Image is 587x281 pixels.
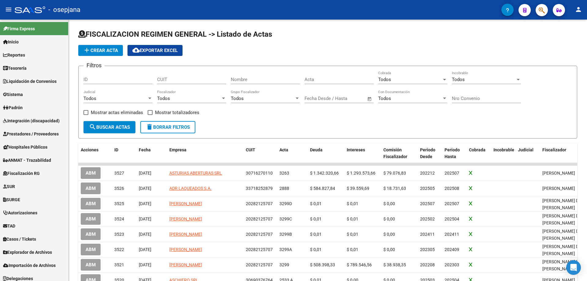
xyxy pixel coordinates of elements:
[86,186,96,191] span: ABM
[335,96,364,101] input: Fecha fin
[86,216,96,222] span: ABM
[114,201,124,206] span: 3525
[310,232,322,237] span: $ 0,01
[420,216,435,221] span: 202502
[3,144,47,150] span: Hospitales Públicos
[3,52,25,58] span: Reportes
[81,244,101,255] button: ABM
[347,262,372,267] span: $ 789.546,56
[279,201,292,206] span: 3299D
[383,171,406,176] span: $ 79.076,83
[445,232,459,237] span: 202411
[518,147,533,152] span: Judicial
[246,201,273,206] span: 20282125707
[3,183,15,190] span: SUR
[366,95,373,102] button: Open calendar
[114,186,124,191] span: 3526
[139,247,151,252] span: [DATE]
[277,143,308,164] datatable-header-cell: Acta
[83,96,96,101] span: Todos
[310,216,322,221] span: $ 0,01
[169,201,202,206] span: [PERSON_NAME]
[3,65,27,72] span: Tesorería
[139,232,151,237] span: [DATE]
[310,262,335,267] span: $ 508.398,33
[132,46,140,54] mat-icon: cloud_download
[493,147,514,152] span: Incobrable
[81,147,98,152] span: Acciones
[442,143,467,164] datatable-header-cell: Período Hasta
[515,143,540,164] datatable-header-cell: Judicial
[136,143,167,164] datatable-header-cell: Fecha
[114,262,124,267] span: 3521
[246,216,273,221] span: 20282125707
[3,157,51,164] span: ANMAT - Trazabilidad
[378,96,391,101] span: Todos
[378,77,391,82] span: Todos
[83,46,90,54] mat-icon: add
[81,213,101,224] button: ABM
[310,186,335,191] span: $ 584.827,84
[420,171,435,176] span: 202212
[157,96,170,101] span: Todos
[3,39,19,45] span: Inicio
[243,143,277,164] datatable-header-cell: CUIT
[114,216,124,221] span: 3524
[114,232,124,237] span: 3523
[542,186,575,191] span: Gonzalez Lautaro
[542,259,581,271] span: Bento Da Silva Tulio
[542,213,581,225] span: Bento Da Silva Tulio
[169,232,202,237] span: [PERSON_NAME]
[48,3,80,17] span: - osepjana
[246,186,273,191] span: 33718252879
[112,143,136,164] datatable-header-cell: ID
[155,109,199,116] span: Mostrar totalizadores
[3,117,60,124] span: Integración (discapacidad)
[491,143,515,164] datatable-header-cell: Incobrable
[86,262,96,268] span: ABM
[3,249,52,256] span: Explorador de Archivos
[114,147,118,152] span: ID
[542,147,566,152] span: Fiscalizador
[310,147,323,152] span: Deuda
[246,171,273,176] span: 30716270110
[89,123,96,131] mat-icon: search
[83,61,105,70] h3: Filtros
[246,147,255,152] span: CUIT
[86,201,96,207] span: ABM
[445,216,459,221] span: 202504
[114,247,124,252] span: 3522
[140,121,195,133] button: Borrar Filtros
[169,171,222,176] span: ASTURIAS ABERTURAS SRL
[279,216,292,221] span: 3299C
[169,216,202,221] span: [PERSON_NAME]
[139,171,151,176] span: [DATE]
[139,186,151,191] span: [DATE]
[344,143,381,164] datatable-header-cell: Intereses
[83,121,135,133] button: Buscar Actas
[246,232,273,237] span: 20282125707
[445,201,459,206] span: 202507
[566,260,581,275] div: Open Intercom Messenger
[279,186,289,191] span: 2888
[114,171,124,176] span: 3527
[383,186,406,191] span: $ 18.731,63
[310,247,322,252] span: $ 0,01
[305,96,329,101] input: Fecha inicio
[246,247,273,252] span: 20282125707
[381,143,418,164] datatable-header-cell: Comisión Fiscalizador
[127,45,183,56] button: Exportar EXCEL
[139,201,151,206] span: [DATE]
[3,131,59,137] span: Prestadores / Proveedores
[445,147,460,159] span: Período Hasta
[169,262,202,267] span: [PERSON_NAME]
[418,143,442,164] datatable-header-cell: Período Desde
[246,262,273,267] span: 20282125707
[347,186,369,191] span: $ 39.559,69
[78,143,112,164] datatable-header-cell: Acciones
[139,216,151,221] span: [DATE]
[542,171,575,176] span: Gonzalez Lautaro
[89,124,130,130] span: Buscar Actas
[81,259,101,270] button: ABM
[383,262,406,267] span: $ 38.938,35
